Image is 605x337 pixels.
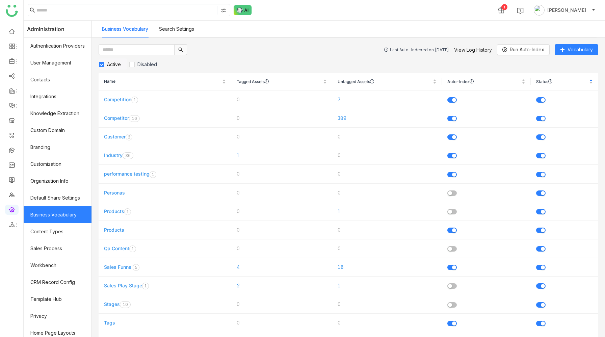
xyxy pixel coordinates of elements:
[536,79,588,83] span: Status
[104,97,131,102] a: Competition
[133,97,136,103] p: 1
[24,223,91,240] a: Content Types
[231,239,332,258] td: 0
[104,227,124,233] a: Products
[135,61,160,67] span: Disabled
[104,134,126,139] a: Customer
[332,221,442,239] td: 0
[332,128,442,146] td: 0
[24,37,91,54] a: Authentication Providers
[332,314,442,332] td: 0
[332,239,442,258] td: 0
[24,240,91,257] a: Sales Process
[534,5,545,16] img: avatar
[123,152,133,159] nz-badge-sup: 36
[104,264,133,270] a: Sales Funnel
[447,79,520,83] span: Auto-Index
[104,208,124,214] a: Products
[231,90,332,109] td: 0
[152,171,154,178] p: 1
[132,115,134,122] p: 1
[332,146,442,165] td: 0
[120,301,131,308] nz-badge-sup: 10
[104,190,125,196] a: Personas
[159,26,194,32] a: Search Settings
[133,264,139,271] nz-badge-sup: 5
[532,5,597,16] button: [PERSON_NAME]
[24,122,91,139] a: Custom Domain
[332,295,442,314] td: 0
[24,54,91,71] a: User Management
[332,277,442,295] td: 1
[125,301,128,308] p: 0
[104,61,124,67] span: Active
[24,308,91,325] a: Privacy
[104,301,120,307] a: Stages
[104,115,129,121] a: Competitor
[231,146,332,165] td: 1
[24,88,91,105] a: Integrations
[102,26,148,32] a: Business Vocabulary
[510,46,544,53] span: Run Auto-Index
[237,79,322,83] span: Tagged Assets
[6,5,18,17] img: logo
[332,202,442,221] td: 1
[231,128,332,146] td: 0
[104,283,142,288] a: Sales Play Stage
[231,258,332,277] td: 4
[231,314,332,332] td: 0
[454,47,492,53] a: View Log History
[332,184,442,202] td: 0
[27,21,64,37] span: Administration
[24,156,91,173] a: Customization
[142,283,149,289] nz-badge-sup: 1
[338,79,432,83] span: Untagged Assets
[24,257,91,274] a: Workbench
[547,6,586,14] span: [PERSON_NAME]
[332,165,442,183] td: 0
[231,109,332,128] td: 0
[144,283,147,289] p: 1
[24,206,91,223] a: Business Vocabulary
[568,46,593,53] span: Vocabulary
[126,134,132,140] nz-badge-sup: 2
[104,152,123,158] a: Industry
[131,97,138,103] nz-badge-sup: 1
[104,245,129,251] a: Qa Content
[234,5,252,15] img: ask-buddy-normal.svg
[231,277,332,295] td: 2
[24,105,91,122] a: Knowledge Extraction
[231,295,332,314] td: 0
[332,258,442,277] td: 18
[134,115,137,122] p: 6
[129,245,136,252] nz-badge-sup: 1
[501,4,507,10] div: 1
[131,245,134,252] p: 1
[497,44,550,55] button: Run Auto-Index
[150,171,156,178] nz-badge-sup: 1
[128,152,131,159] p: 6
[231,184,332,202] td: 0
[332,90,442,109] td: 7
[104,320,115,326] a: Tags
[221,8,226,13] img: search-type.svg
[125,152,128,159] p: 3
[24,173,91,189] a: Organization Info
[24,274,91,291] a: CRM Record Config
[123,301,125,308] p: 1
[332,109,442,128] td: 389
[231,221,332,239] td: 0
[231,202,332,221] td: 0
[128,134,130,140] p: 2
[390,47,449,52] div: Last Auto-Indexed on [DATE]
[135,264,137,271] p: 5
[24,139,91,156] a: Branding
[555,44,598,55] button: Vocabulary
[24,291,91,308] a: Template Hub
[129,115,140,122] nz-badge-sup: 16
[24,189,91,206] a: Default Share Settings
[124,208,131,215] nz-badge-sup: 1
[24,71,91,88] a: Contacts
[231,165,332,183] td: 0
[104,171,150,177] a: performance testing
